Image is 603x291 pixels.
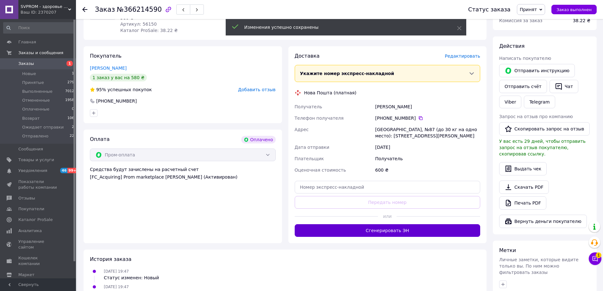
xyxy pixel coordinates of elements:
button: Отправить инструкцию [499,64,575,77]
span: Оплаченные [22,106,49,112]
div: [DATE] [374,142,481,153]
span: Ожидает отправки [22,124,64,130]
div: [PERSON_NAME] [374,101,481,112]
div: Ваш ID: 2370207 [21,9,76,15]
span: 1 [66,61,73,66]
span: Принятые [22,80,44,85]
span: Телефон получателя [295,116,344,121]
button: Сгенерировать ЭН [295,224,481,237]
span: Действия [499,43,524,49]
span: Написать покупателю [499,56,551,61]
span: SVPROM - здоровье и дом [21,4,68,9]
div: Средства будут зачислены на расчетный счет [90,166,276,180]
input: Номер экспресс-накладной [295,181,481,193]
span: Кошелек компании [18,255,59,267]
span: Личные заметки, которые видите только вы. По ним можно фильтровать заказы [499,257,579,275]
button: Вернуть деньги покупателю [499,215,587,228]
span: Возврат [22,116,40,121]
span: Получатель [295,104,322,109]
span: 106 [67,116,74,121]
span: Плательщик [295,156,324,161]
span: Заказы [18,61,34,66]
span: Отмененные [22,98,50,103]
span: Заказ [95,6,115,13]
span: 2 [72,124,74,130]
a: Печать PDF [499,196,546,210]
a: [PERSON_NAME] [90,66,127,71]
span: Артикул: 56150 [120,22,157,27]
span: Товары и услуги [18,157,54,163]
span: 46 [60,168,67,173]
button: Чат с покупателем1 [589,252,601,265]
span: Заказы и сообщения [18,50,63,56]
span: Каталог ProSale [18,217,53,223]
span: 1 [72,71,74,77]
span: У вас есть 29 дней, чтобы отправить запрос на отзыв покупателю, скопировав ссылку. [499,139,586,156]
div: 1 заказ у вас на 580 ₴ [90,74,147,81]
span: 22 [70,133,74,139]
div: успешных покупок [90,86,152,93]
span: [DATE] 19:47 [104,285,129,289]
span: 279 [67,80,74,85]
button: Выдать чек [499,162,547,175]
span: [DATE] 19:47 [104,269,129,274]
span: Добавить отзыв [238,87,275,92]
span: Укажите номер экспресс-накладной [300,71,394,76]
span: Покупатели [18,206,44,212]
div: Статус изменен: Новый [104,275,159,281]
span: Маркет [18,272,35,278]
span: Покупатель [90,53,122,59]
div: Вернуться назад [82,6,87,13]
span: Показатели работы компании [18,179,59,190]
span: №366214590 [117,6,162,13]
div: [PHONE_NUMBER] [96,98,137,104]
span: Метки [499,247,516,253]
span: Заказ выполнен [556,7,592,12]
span: 0 [72,106,74,112]
div: Оплачено [241,136,275,143]
span: Запрос на отзыв про компанию [499,114,573,119]
span: Новые [22,71,36,77]
span: Выполненные [22,89,53,94]
span: История заказа [90,256,131,262]
span: Управление сайтом [18,239,59,250]
div: [PHONE_NUMBER] [375,115,480,121]
span: Доставка [295,53,320,59]
span: 7012 [65,89,74,94]
span: Сообщения [18,146,43,152]
span: Отзывы [18,195,35,201]
span: Адрес [295,127,309,132]
span: Дата отправки [295,145,330,150]
div: [GEOGRAPHIC_DATA], №87 (до 30 кг на одно место): [STREET_ADDRESS][PERSON_NAME] [374,124,481,142]
span: 38.22 ₴ [573,18,590,23]
a: Viber [499,96,521,108]
span: 99+ [67,168,78,173]
span: Редактировать [445,54,480,59]
a: Telegram [524,96,555,108]
div: Статус заказа [468,6,511,13]
div: Нова Пошта (платная) [303,90,358,96]
span: Отправлено [22,133,48,139]
span: или [378,213,397,219]
span: Принят [520,7,537,12]
a: Скачать PDF [499,180,549,194]
span: Каталог ProSale: 38.22 ₴ [120,28,178,33]
div: [FC_Acquiring] Prom marketplace [PERSON_NAME] (Активирован) [90,174,276,180]
button: Отправить счёт [499,80,547,93]
div: 600 ₴ [374,164,481,176]
input: Поиск [3,22,75,34]
button: Заказ выполнен [551,5,597,14]
span: Оценочная стоимость [295,168,346,173]
button: Скопировать запрос на отзыв [499,122,590,136]
span: Комиссия за заказ [499,18,543,23]
button: Чат [550,80,578,93]
span: Оплата [90,136,110,142]
span: 1958 [65,98,74,103]
div: Получатель [374,153,481,164]
div: Изменения успешно сохранены [244,24,441,30]
span: Аналитика [18,228,42,234]
span: 1 [596,252,601,258]
span: 95% [96,87,106,92]
span: Главная [18,39,36,45]
span: Уведомления [18,168,47,174]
